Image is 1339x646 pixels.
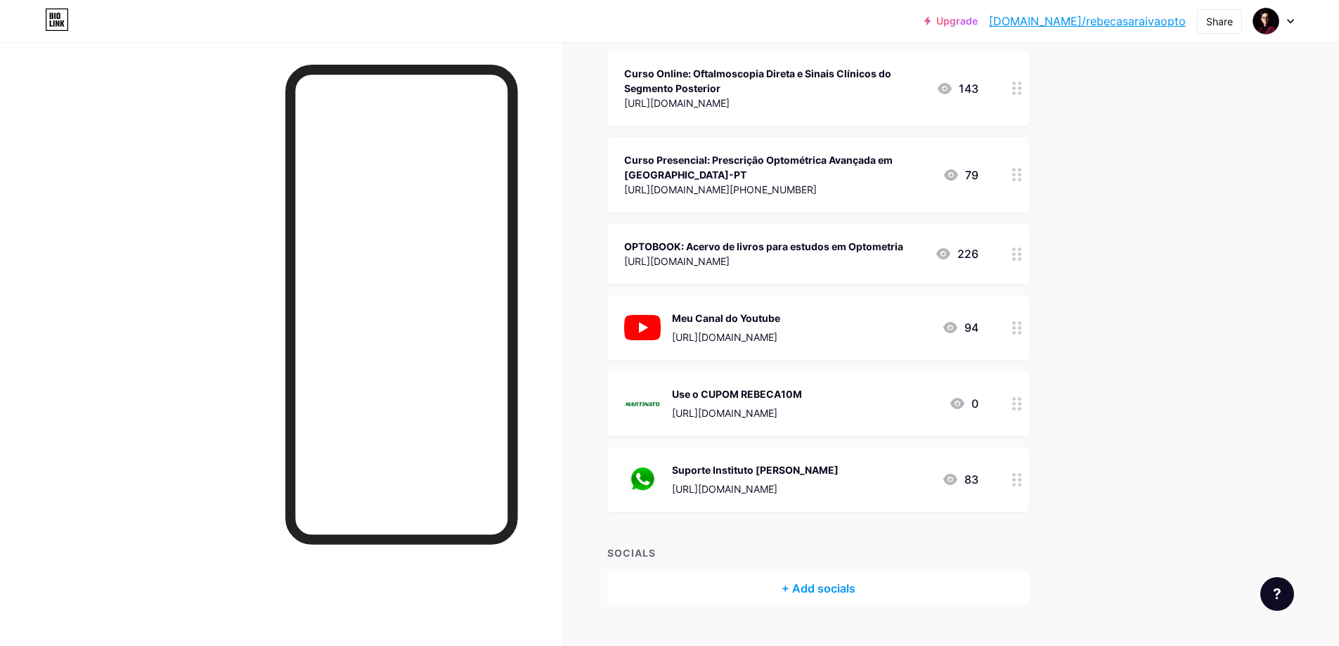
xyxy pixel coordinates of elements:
[1253,8,1279,34] img: Rebeca Uchoa Saraiva
[624,254,903,269] div: [URL][DOMAIN_NAME]
[624,461,661,498] img: Suporte Instituto Rebeca Saraiva
[672,482,839,496] div: [URL][DOMAIN_NAME]
[942,471,978,488] div: 83
[936,80,978,97] div: 143
[672,330,780,344] div: [URL][DOMAIN_NAME]
[607,571,1029,605] div: + Add socials
[624,239,903,254] div: OPTOBOOK: Acervo de livros para estudos em Optometria
[624,309,661,346] img: Meu Canal do Youtube
[672,387,802,401] div: Use o CUPOM REBECA10M
[624,385,661,422] img: Use o CUPOM REBECA10M
[924,15,978,27] a: Upgrade
[624,182,931,197] div: [URL][DOMAIN_NAME][PHONE_NUMBER]
[942,319,978,336] div: 94
[624,96,925,110] div: [URL][DOMAIN_NAME]
[672,311,780,325] div: Meu Canal do Youtube
[624,66,925,96] div: Curso Online: Oftalmoscopia Direta e Sinais Clínicos do Segmento Posterior
[935,245,978,262] div: 226
[949,395,978,412] div: 0
[607,545,1029,560] div: SOCIALS
[672,463,839,477] div: Suporte Instituto [PERSON_NAME]
[989,13,1186,30] a: [DOMAIN_NAME]/rebecasaraivaopto
[672,406,802,420] div: [URL][DOMAIN_NAME]
[1206,14,1233,29] div: Share
[943,167,978,183] div: 79
[624,153,931,182] div: Curso Presencial: Prescrição Optométrica Avançada em [GEOGRAPHIC_DATA]-PT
